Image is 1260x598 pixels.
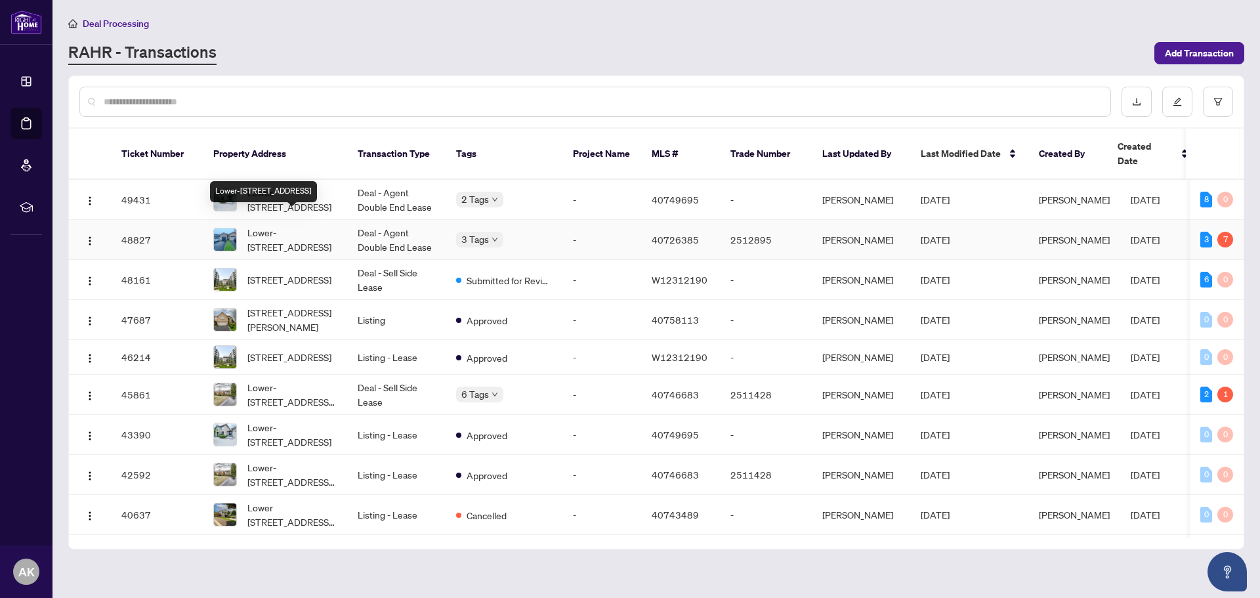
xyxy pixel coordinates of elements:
div: Lower-[STREET_ADDRESS] [210,181,317,202]
td: 42592 [111,455,203,495]
td: [PERSON_NAME] [812,375,910,415]
span: Last Modified Date [921,146,1001,161]
th: Created Date [1107,129,1199,180]
img: thumbnail-img [214,383,236,406]
button: Logo [79,424,100,445]
td: - [562,260,641,300]
td: Deal - Agent Double End Lease [347,180,446,220]
div: 0 [1217,192,1233,207]
span: down [492,236,498,243]
span: [PERSON_NAME] [1039,351,1110,363]
span: [DATE] [921,509,950,521]
span: W12312190 [652,351,707,363]
th: Last Updated By [812,129,910,180]
span: 6 Tags [461,387,489,402]
div: 0 [1217,467,1233,482]
span: [DATE] [921,234,950,246]
td: Listing - Lease [347,340,446,375]
span: download [1132,97,1141,106]
span: down [492,196,498,203]
td: 43390 [111,415,203,455]
span: [DATE] [921,469,950,481]
div: 0 [1200,467,1212,482]
span: 40749695 [652,194,699,205]
td: - [720,300,812,340]
span: 40758113 [652,314,699,326]
button: Logo [79,384,100,405]
img: Logo [85,196,95,206]
span: [DATE] [921,429,950,440]
div: 0 [1217,272,1233,288]
div: 7 [1217,232,1233,247]
td: 2512895 [720,220,812,260]
span: Lower-[STREET_ADDRESS][PERSON_NAME] [247,380,337,409]
span: [DATE] [921,351,950,363]
img: thumbnail-img [214,423,236,446]
span: [DATE] [921,314,950,326]
td: - [562,340,641,375]
div: 1 [1217,387,1233,402]
button: Open asap [1207,552,1247,591]
span: [DATE] [1131,274,1160,286]
span: [DATE] [1131,314,1160,326]
td: - [720,340,812,375]
div: 6 [1200,272,1212,288]
img: thumbnail-img [214,228,236,251]
td: [PERSON_NAME] [812,220,910,260]
td: [PERSON_NAME] [812,260,910,300]
span: [PERSON_NAME] [1039,314,1110,326]
th: Trade Number [720,129,812,180]
img: Logo [85,276,95,286]
td: - [562,180,641,220]
td: 40637 [111,495,203,535]
span: Approved [467,428,507,442]
span: edit [1173,97,1182,106]
td: Listing - Lease [347,415,446,455]
img: thumbnail-img [214,268,236,291]
td: - [562,495,641,535]
span: AK [18,563,35,581]
img: Logo [85,236,95,246]
span: [PERSON_NAME] [1039,274,1110,286]
span: filter [1213,97,1223,106]
td: - [562,415,641,455]
th: Ticket Number [111,129,203,180]
th: Property Address [203,129,347,180]
button: Logo [79,229,100,250]
td: [PERSON_NAME] [812,455,910,495]
span: [DATE] [1131,234,1160,246]
td: - [720,260,812,300]
span: 40746683 [652,389,699,400]
span: [DATE] [1131,351,1160,363]
span: 40749695 [652,429,699,440]
div: 0 [1217,349,1233,365]
span: Approved [467,351,507,365]
div: 2 [1200,387,1212,402]
td: Deal - Sell Side Lease [347,375,446,415]
img: thumbnail-img [214,503,236,526]
button: Logo [79,347,100,368]
td: 48161 [111,260,203,300]
span: [STREET_ADDRESS] [247,272,331,287]
td: 2511428 [720,455,812,495]
span: Cancelled [467,508,507,523]
th: Tags [446,129,562,180]
img: Logo [85,471,95,481]
button: Add Transaction [1154,42,1244,64]
td: - [720,415,812,455]
div: 0 [1200,312,1212,328]
span: home [68,19,77,28]
div: 0 [1200,427,1212,442]
span: down [492,391,498,398]
td: Listing - Lease [347,495,446,535]
td: [PERSON_NAME] [812,180,910,220]
td: 46214 [111,340,203,375]
div: 0 [1200,507,1212,523]
img: Logo [85,511,95,521]
td: - [562,375,641,415]
span: Submitted for Review [467,273,552,288]
td: - [720,495,812,535]
span: [DATE] [921,194,950,205]
span: [PERSON_NAME] [1039,509,1110,521]
td: 47687 [111,300,203,340]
